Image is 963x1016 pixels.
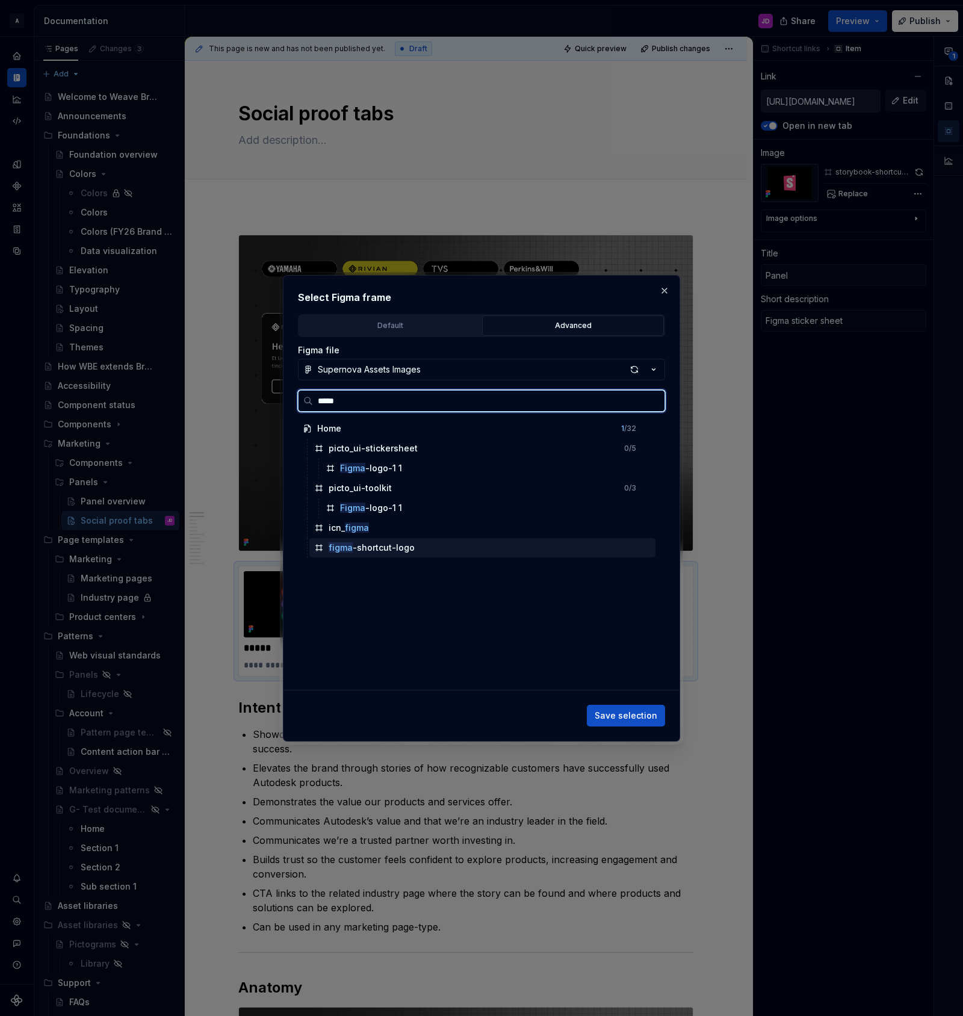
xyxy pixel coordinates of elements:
button: Save selection [587,705,665,726]
div: -logo-1 1 [340,502,402,514]
button: Supernova Assets Images [298,359,665,380]
div: 0 / 3 [624,483,636,493]
div: Home [317,423,341,435]
span: Save selection [595,710,657,722]
div: 0 / 5 [624,444,636,453]
div: picto_ui-toolkit [329,482,392,494]
mark: Figma [340,503,365,513]
div: Advanced [486,320,660,332]
mark: figma [329,542,353,553]
div: -logo-1 1 [340,462,402,474]
div: Supernova Assets Images [318,364,421,376]
h2: Select Figma frame [298,290,665,305]
div: -shortcut-logo [329,542,415,554]
mark: figma [345,522,369,533]
mark: Figma [340,463,365,473]
span: 1 [621,424,624,433]
div: / 32 [621,424,636,433]
label: Figma file [298,344,339,356]
div: Default [303,320,477,332]
div: picto_ui-stickersheet [329,442,418,454]
div: icn_ [329,522,369,534]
